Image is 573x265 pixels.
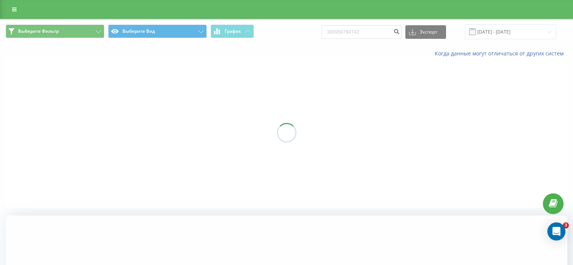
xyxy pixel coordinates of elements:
a: Когда данные могут отличаться от других систем [435,50,567,57]
input: Поиск по номеру [322,25,402,39]
span: График [225,29,241,34]
button: Выберите Вид [108,25,207,38]
button: Выберите Фильтр [6,25,104,38]
span: Выберите Фильтр [18,28,59,34]
div: Open Intercom Messenger [547,222,565,240]
span: 3 [563,222,569,228]
button: График [211,25,254,38]
button: Экспорт [405,25,446,39]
